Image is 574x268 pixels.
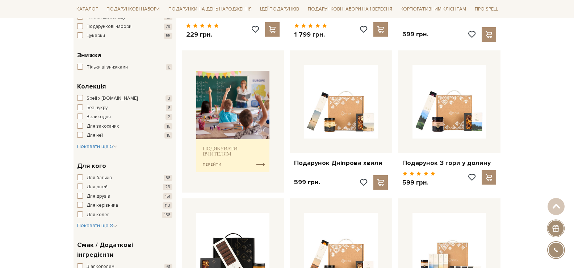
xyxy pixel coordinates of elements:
[294,178,320,186] p: 599 грн.
[402,178,435,187] p: 599 грн.
[87,174,112,182] span: Для батьків
[257,4,302,15] a: Ідеї подарунків
[77,193,172,200] button: Для друзів 151
[87,64,128,71] span: Тільки зі знижками
[472,4,501,15] a: Про Spell
[402,30,428,38] p: 599 грн.
[87,132,103,139] span: Для неї
[294,30,327,39] p: 1 799 грн.
[77,222,117,228] span: Показати ще 8
[186,30,219,39] p: 229 грн.
[162,212,172,218] span: 136
[77,64,172,71] button: Тільки зі знижками 6
[77,123,172,130] button: Для закоханих 16
[77,50,101,60] span: Знижка
[164,132,172,139] span: 15
[77,95,172,102] button: Spell x [DOMAIN_NAME] 3
[163,193,172,199] span: 151
[166,105,172,111] span: 6
[77,32,172,40] button: Цукерки 55
[77,174,172,182] button: Для батьків 86
[77,104,172,112] button: Без цукру 6
[77,143,117,149] span: Показати ще 5
[77,132,172,139] button: Для неї 15
[305,3,395,15] a: Подарункові набори на 1 Вересня
[402,159,496,167] a: Подарунок З гори у долину
[87,23,131,30] span: Подарункові набори
[166,95,172,102] span: 3
[87,202,118,209] span: Для керівника
[77,143,117,150] button: Показати ще 5
[163,184,172,190] span: 23
[87,114,111,121] span: Великодня
[164,33,172,39] span: 55
[77,161,106,171] span: Для кого
[77,202,172,209] button: Для керівника 113
[104,4,163,15] a: Подарункові набори
[87,123,119,130] span: Для закоханих
[74,4,101,15] a: Каталог
[77,114,172,121] button: Великодня 2
[87,211,109,219] span: Для колег
[166,4,255,15] a: Подарунки на День народження
[87,193,110,200] span: Для друзів
[77,82,106,91] span: Колекція
[77,211,172,219] button: Для колег 136
[87,184,108,191] span: Для дітей
[196,71,270,173] img: banner
[77,23,172,30] button: Подарункові набори 79
[77,222,117,229] button: Показати ще 8
[166,114,172,120] span: 2
[77,240,171,260] span: Смак / Додаткові інгредієнти
[398,3,469,15] a: Корпоративним клієнтам
[87,95,138,102] span: Spell x [DOMAIN_NAME]
[163,202,172,209] span: 113
[87,32,105,40] span: Цукерки
[294,159,388,167] a: Подарунок Дніпрова хвиля
[164,24,172,30] span: 79
[77,184,172,191] button: Для дітей 23
[166,64,172,70] span: 6
[164,175,172,181] span: 86
[164,123,172,129] span: 16
[87,104,108,112] span: Без цукру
